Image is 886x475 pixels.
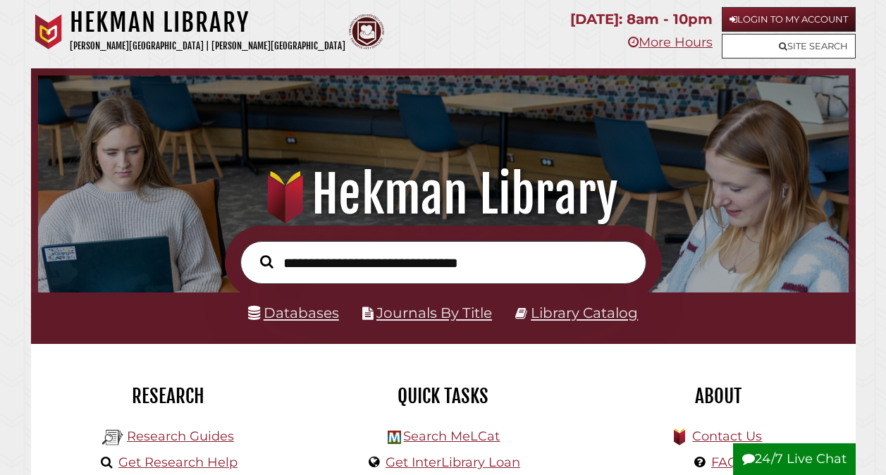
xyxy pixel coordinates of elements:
[388,431,401,444] img: Hekman Library Logo
[591,384,845,408] h2: About
[376,304,492,321] a: Journals By Title
[70,38,345,54] p: [PERSON_NAME][GEOGRAPHIC_DATA] | [PERSON_NAME][GEOGRAPHIC_DATA]
[248,304,339,321] a: Databases
[386,455,520,470] a: Get InterLibrary Loan
[711,455,744,470] a: FAQs
[722,34,856,58] a: Site Search
[692,428,762,444] a: Contact Us
[70,7,345,38] h1: Hekman Library
[570,7,713,32] p: [DATE]: 8am - 10pm
[531,304,638,321] a: Library Catalog
[403,428,500,444] a: Search MeLCat
[118,455,238,470] a: Get Research Help
[628,35,713,50] a: More Hours
[31,14,66,49] img: Calvin University
[349,14,384,49] img: Calvin Theological Seminary
[127,428,234,444] a: Research Guides
[260,254,273,269] i: Search
[102,427,123,448] img: Hekman Library Logo
[51,164,835,226] h1: Hekman Library
[316,384,570,408] h2: Quick Tasks
[253,252,281,272] button: Search
[42,384,295,408] h2: Research
[722,7,856,32] a: Login to My Account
